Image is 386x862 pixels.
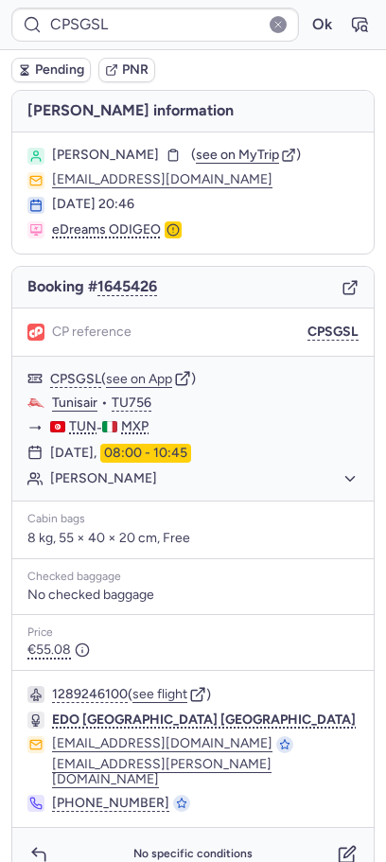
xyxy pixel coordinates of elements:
[27,588,359,603] div: No checked baggage
[196,147,279,163] span: see on MyTrip
[100,444,191,463] time: 08:00 - 10:45
[121,419,149,434] span: MXP
[12,91,374,132] h4: [PERSON_NAME] information
[52,795,169,812] button: [PHONE_NUMBER]
[52,712,356,728] span: EDO [GEOGRAPHIC_DATA] [GEOGRAPHIC_DATA]
[27,278,157,295] span: Booking #
[133,848,253,861] span: No specific conditions
[27,395,44,412] figure: TU airline logo
[52,686,359,703] div: ( )
[98,58,155,82] button: PNR
[50,470,359,487] button: [PERSON_NAME]
[27,324,44,341] figure: 1L airline logo
[97,278,157,295] button: 1645426
[52,221,161,238] span: eDreams ODIGEO
[52,687,128,702] button: 1289246100
[52,395,97,412] a: Tunisair
[52,325,132,340] span: CP reference
[35,62,84,78] span: Pending
[27,642,90,658] span: €55.08
[11,58,91,82] button: Pending
[52,148,159,163] span: [PERSON_NAME]
[69,419,96,434] span: TUN
[27,530,359,547] p: 8 kg, 55 × 40 × 20 cm, Free
[122,62,149,78] span: PNR
[307,9,337,40] button: Ok
[50,419,359,436] div: -
[52,757,359,787] button: [EMAIL_ADDRESS][PERSON_NAME][DOMAIN_NAME]
[112,396,151,411] button: TU756
[52,172,272,187] button: [EMAIL_ADDRESS][DOMAIN_NAME]
[106,372,172,387] button: see on App
[50,370,359,387] div: ( )
[132,687,187,702] button: see flight
[307,325,359,340] button: CPSGSL
[191,148,301,163] button: (see on MyTrip)
[52,197,359,212] div: [DATE] 20:46
[50,372,101,387] button: CPSGSL
[27,626,359,640] div: Price
[27,513,359,526] div: Cabin bags
[11,8,299,42] input: PNR Reference
[50,444,191,463] div: [DATE],
[52,736,272,753] button: [EMAIL_ADDRESS][DOMAIN_NAME]
[27,571,359,584] div: Checked baggage
[52,395,359,412] div: •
